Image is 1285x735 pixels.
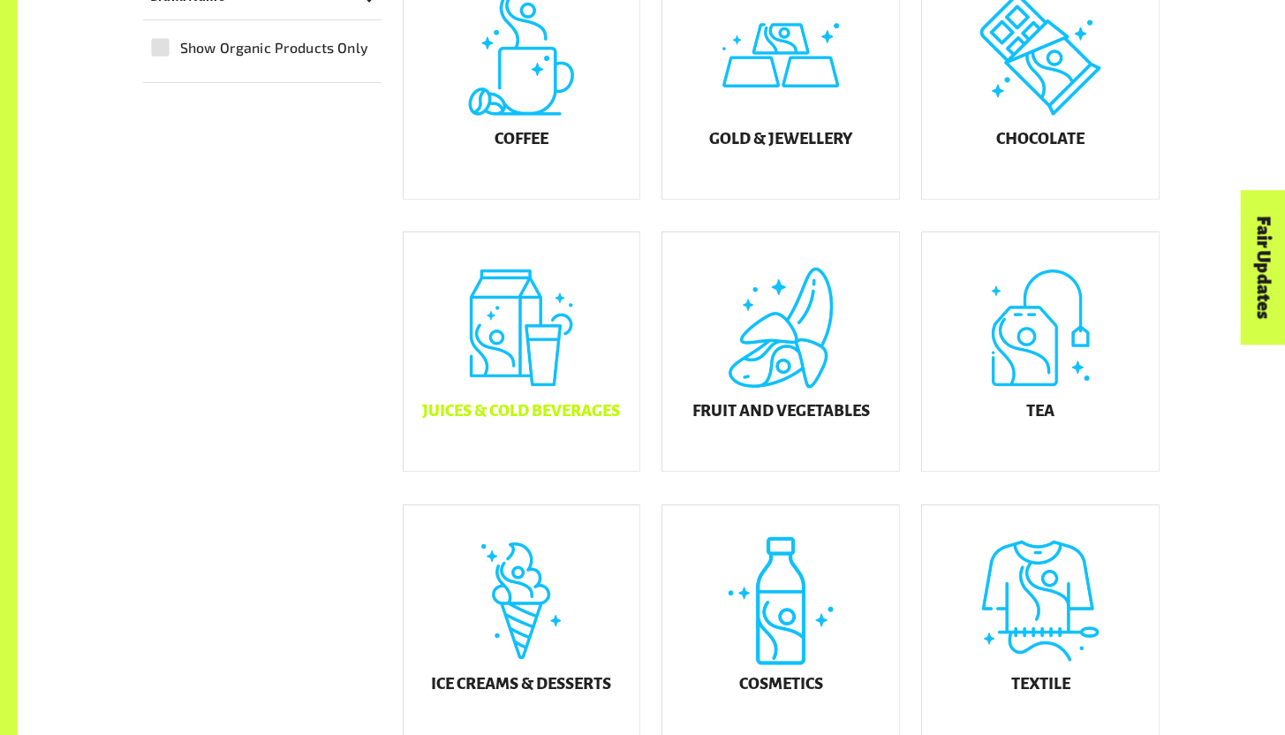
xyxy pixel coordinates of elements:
[996,131,1085,148] h5: Chocolate
[661,231,900,472] a: Fruit and Vegetables
[1011,676,1070,693] h5: Textile
[422,403,620,421] h5: Juices & Cold Beverages
[739,676,823,693] h5: Cosmetics
[431,676,611,693] h5: Ice Creams & Desserts
[1026,403,1054,421] h5: Tea
[495,131,548,148] h5: Coffee
[921,231,1160,472] a: Tea
[180,37,368,58] span: Show Organic Products Only
[709,131,852,148] h5: Gold & Jewellery
[692,403,870,421] h5: Fruit and Vegetables
[403,231,641,472] a: Juices & Cold Beverages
